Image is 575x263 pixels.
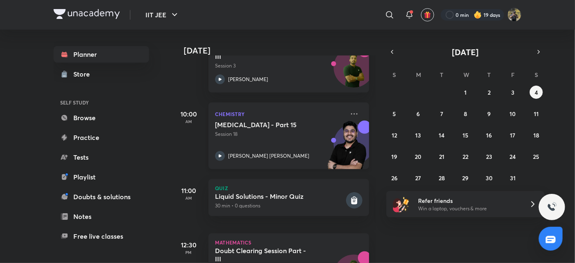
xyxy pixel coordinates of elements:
[54,189,149,205] a: Doubts & solutions
[411,128,425,142] button: October 13, 2025
[506,107,519,120] button: October 10, 2025
[530,150,543,163] button: October 25, 2025
[184,46,377,56] h4: [DATE]
[418,205,519,212] p: Win a laptop, vouchers & more
[411,171,425,184] button: October 27, 2025
[421,8,434,21] button: avatar
[215,130,344,138] p: Session 18
[486,153,492,161] abbr: October 23, 2025
[435,171,449,184] button: October 28, 2025
[510,153,516,161] abbr: October 24, 2025
[215,247,318,263] h5: Doubt Clearing Session Part - III
[392,153,397,161] abbr: October 19, 2025
[547,202,557,212] img: ttu
[54,169,149,185] a: Playlist
[215,121,318,129] h5: Hydrocarbons - Part 15
[452,47,479,58] span: [DATE]
[73,69,95,79] div: Store
[416,110,420,118] abbr: October 6, 2025
[535,88,538,96] abbr: October 4, 2025
[535,71,538,79] abbr: Saturday
[482,171,496,184] button: October 30, 2025
[510,174,516,182] abbr: October 31, 2025
[488,88,491,96] abbr: October 2, 2025
[415,153,421,161] abbr: October 20, 2025
[474,11,482,19] img: streak
[435,150,449,163] button: October 21, 2025
[464,88,467,96] abbr: October 1, 2025
[459,171,472,184] button: October 29, 2025
[391,174,397,182] abbr: October 26, 2025
[392,131,397,139] abbr: October 12, 2025
[215,192,344,200] h5: Liquid Solutions - Minor Quiz
[324,121,369,177] img: unacademy
[534,110,539,118] abbr: October 11, 2025
[54,228,149,244] a: Free live classes
[215,62,344,70] p: Session 3
[464,110,467,118] abbr: October 8, 2025
[482,128,496,142] button: October 16, 2025
[388,107,401,120] button: October 5, 2025
[54,66,149,82] a: Store
[463,131,468,139] abbr: October 15, 2025
[510,110,516,118] abbr: October 10, 2025
[334,52,374,91] img: Avatar
[388,171,401,184] button: October 26, 2025
[215,202,344,209] p: 30 min • 0 questions
[172,186,205,196] h5: 11:00
[482,107,496,120] button: October 9, 2025
[533,153,540,161] abbr: October 25, 2025
[54,109,149,126] a: Browse
[530,107,543,120] button: October 11, 2025
[215,240,362,245] p: Mathematics
[530,128,543,142] button: October 18, 2025
[486,174,493,182] abbr: October 30, 2025
[54,208,149,225] a: Notes
[463,153,468,161] abbr: October 22, 2025
[54,95,149,109] h6: SELF STUDY
[172,109,205,119] h5: 10:00
[440,71,444,79] abbr: Tuesday
[439,174,445,182] abbr: October 28, 2025
[172,250,205,255] p: PM
[506,86,519,99] button: October 3, 2025
[228,76,268,83] p: [PERSON_NAME]
[398,46,533,58] button: [DATE]
[486,131,492,139] abbr: October 16, 2025
[506,150,519,163] button: October 24, 2025
[462,174,468,182] abbr: October 29, 2025
[411,150,425,163] button: October 20, 2025
[415,174,421,182] abbr: October 27, 2025
[140,7,185,23] button: IIT JEE
[411,107,425,120] button: October 6, 2025
[506,128,519,142] button: October 17, 2025
[530,86,543,99] button: October 4, 2025
[463,71,469,79] abbr: Wednesday
[393,71,396,79] abbr: Sunday
[424,11,431,19] img: avatar
[228,152,309,160] p: [PERSON_NAME] [PERSON_NAME]
[439,153,444,161] abbr: October 21, 2025
[418,196,519,205] h6: Refer friends
[459,107,472,120] button: October 8, 2025
[415,131,421,139] abbr: October 13, 2025
[511,88,514,96] abbr: October 3, 2025
[507,8,521,22] img: KRISH JINDAL
[172,240,205,250] h5: 12:30
[482,150,496,163] button: October 23, 2025
[388,128,401,142] button: October 12, 2025
[54,9,120,19] img: Company Logo
[388,150,401,163] button: October 19, 2025
[435,128,449,142] button: October 14, 2025
[511,71,514,79] abbr: Friday
[172,119,205,124] p: AM
[440,110,443,118] abbr: October 7, 2025
[510,131,515,139] abbr: October 17, 2025
[533,131,539,139] abbr: October 18, 2025
[487,110,491,118] abbr: October 9, 2025
[172,196,205,200] p: AM
[54,9,120,21] a: Company Logo
[506,171,519,184] button: October 31, 2025
[435,107,449,120] button: October 7, 2025
[393,196,409,212] img: referral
